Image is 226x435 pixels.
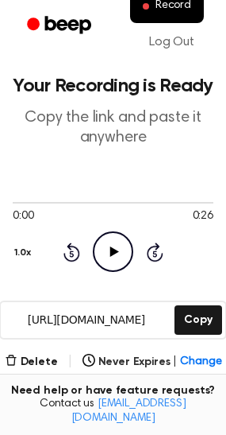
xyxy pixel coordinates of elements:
p: Copy the link and paste it anywhere [13,108,213,148]
a: [EMAIL_ADDRESS][DOMAIN_NAME] [71,398,186,424]
a: Beep [16,10,105,41]
span: Change [180,354,221,371]
span: Contact us [10,398,216,425]
button: Never Expires|Change [82,354,222,371]
button: Delete [5,354,58,371]
span: 0:00 [13,208,33,225]
span: 0:26 [193,208,213,225]
span: | [173,354,177,371]
a: Log Out [133,23,210,61]
button: 1.0x [13,239,36,266]
h1: Your Recording is Ready [13,76,213,95]
span: | [67,352,73,371]
button: Copy [174,305,221,335]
